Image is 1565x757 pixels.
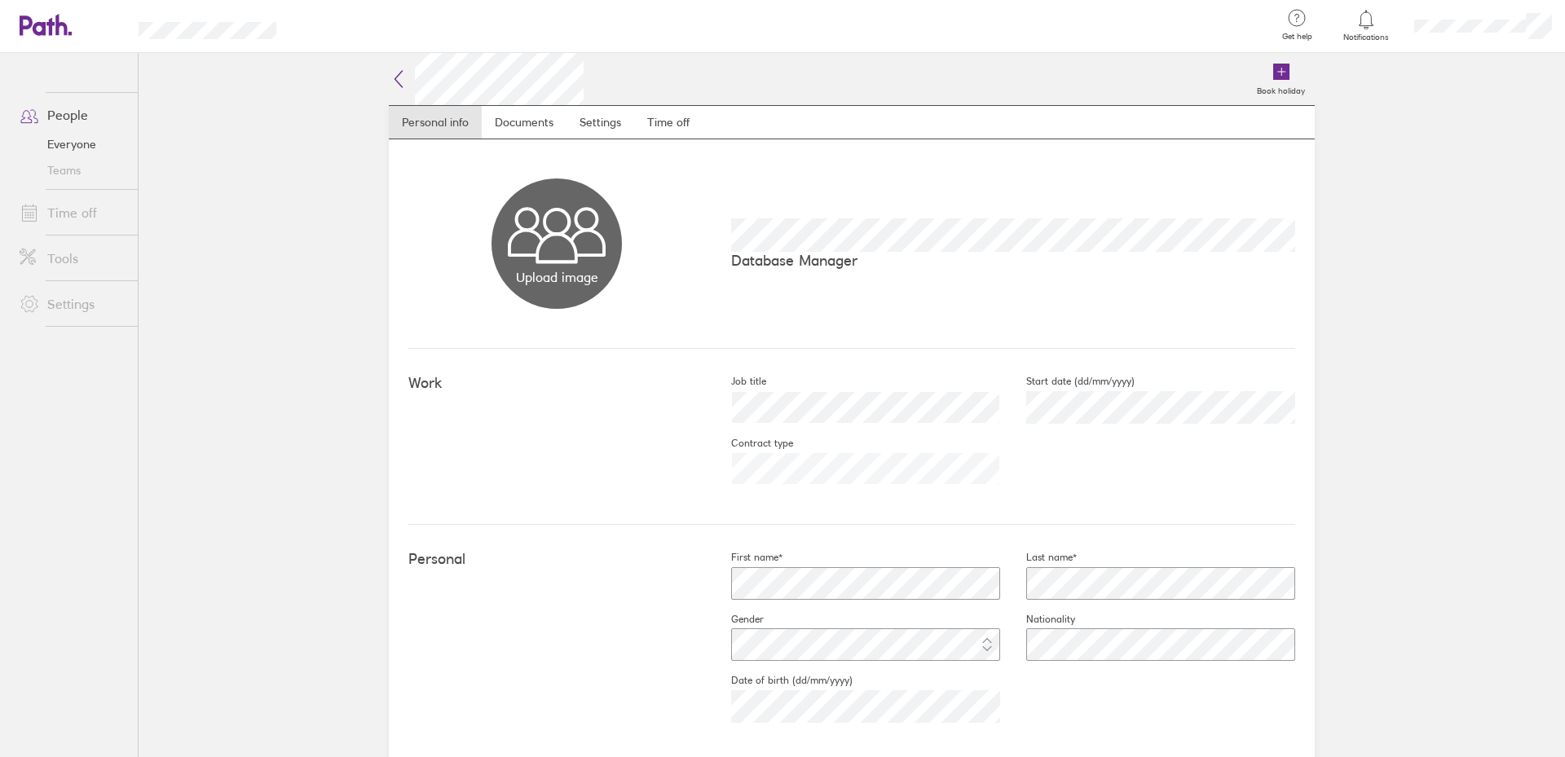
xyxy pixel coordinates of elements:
a: Teams [7,157,138,183]
h4: Personal [408,551,705,568]
a: Personal info [389,106,482,139]
label: Book holiday [1247,81,1315,96]
label: Contract type [705,437,793,450]
a: Settings [7,288,138,320]
p: Database Manager [731,252,1295,269]
h4: Work [408,375,705,392]
label: Last name* [1000,551,1077,564]
label: First name* [705,551,782,564]
a: Tools [7,242,138,275]
label: Nationality [1000,613,1075,626]
a: Time off [634,106,703,139]
a: Time off [7,196,138,229]
a: People [7,99,138,131]
label: Start date (dd/mm/yyyy) [1000,375,1135,388]
a: Settings [566,106,634,139]
label: Gender [705,613,764,626]
a: Book holiday [1247,53,1315,105]
a: Documents [482,106,566,139]
label: Date of birth (dd/mm/yyyy) [705,674,853,687]
a: Everyone [7,131,138,157]
a: Notifications [1340,8,1393,42]
span: Get help [1271,32,1324,42]
span: Notifications [1340,33,1393,42]
label: Job title [705,375,766,388]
